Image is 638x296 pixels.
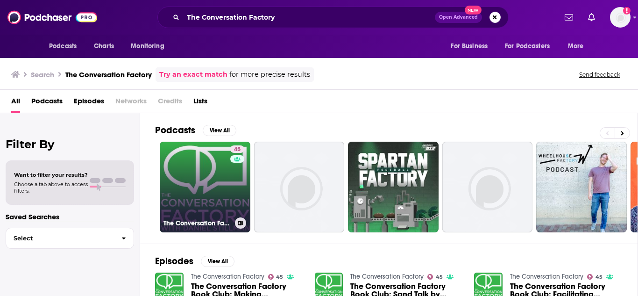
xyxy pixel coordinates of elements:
[7,8,97,26] img: Podchaser - Follow, Share and Rate Podcasts
[610,7,631,28] img: User Profile
[14,172,88,178] span: Want to filter your results?
[584,9,599,25] a: Show notifications dropdown
[124,37,176,55] button: open menu
[65,70,152,79] h3: The Conversation Factory
[163,219,231,227] h3: The Conversation Factory
[6,228,134,249] button: Select
[439,15,478,20] span: Open Advanced
[43,37,89,55] button: open menu
[276,275,283,279] span: 45
[88,37,120,55] a: Charts
[155,124,195,136] h2: Podcasts
[131,40,164,53] span: Monitoring
[465,6,482,14] span: New
[11,94,20,113] a: All
[234,145,241,154] span: 45
[444,37,499,55] button: open menu
[230,145,244,153] a: 45
[610,7,631,28] span: Logged in as megcassidy
[157,7,509,28] div: Search podcasts, credits, & more...
[155,255,193,267] h2: Episodes
[561,37,595,55] button: open menu
[49,40,77,53] span: Podcasts
[587,274,603,280] a: 45
[6,137,134,151] h2: Filter By
[31,70,54,79] h3: Search
[203,125,236,136] button: View All
[427,274,443,280] a: 45
[229,69,310,80] span: for more precise results
[350,273,424,281] a: The Conversation Factory
[158,94,182,113] span: Credits
[155,255,234,267] a: EpisodesView All
[595,275,603,279] span: 45
[505,40,550,53] span: For Podcasters
[191,273,264,281] a: The Conversation Factory
[6,235,114,241] span: Select
[610,7,631,28] button: Show profile menu
[94,40,114,53] span: Charts
[201,256,234,267] button: View All
[183,10,435,25] input: Search podcasts, credits, & more...
[31,94,63,113] a: Podcasts
[561,9,577,25] a: Show notifications dropdown
[435,12,482,23] button: Open AdvancedNew
[268,274,284,280] a: 45
[115,94,147,113] span: Networks
[6,212,134,221] p: Saved Searches
[14,181,88,194] span: Choose a tab above to access filters.
[576,71,623,79] button: Send feedback
[74,94,104,113] a: Episodes
[155,124,236,136] a: PodcastsView All
[451,40,488,53] span: For Business
[160,142,250,232] a: 45The Conversation Factory
[499,37,563,55] button: open menu
[510,273,583,281] a: The Conversation Factory
[623,7,631,14] svg: Add a profile image
[568,40,584,53] span: More
[159,69,227,80] a: Try an exact match
[193,94,207,113] a: Lists
[436,275,443,279] span: 45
